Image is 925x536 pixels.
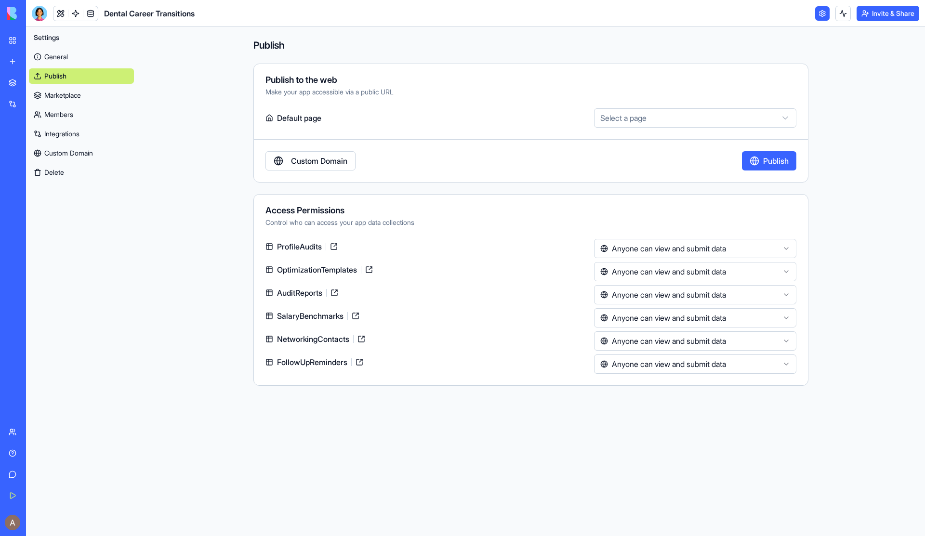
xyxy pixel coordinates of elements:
[273,333,353,345] span: NetworkingContacts
[7,7,66,20] img: logo
[29,145,134,161] a: Custom Domain
[253,39,808,52] h4: Publish
[273,310,347,322] span: SalaryBenchmarks
[29,30,134,45] button: Settings
[273,287,326,299] span: AuditReports
[29,165,134,180] button: Delete
[273,241,326,252] span: ProfileAudits
[104,8,195,19] span: Dental Career Transitions
[29,88,134,103] a: Marketplace
[34,33,59,42] span: Settings
[265,218,796,227] div: Control who can access your app data collections
[29,68,134,84] a: Publish
[29,107,134,122] a: Members
[5,515,20,530] img: ACg8ocJV6D3_6rN2XWQ9gC4Su6cEn1tsy63u5_3HgxpMOOOGh7gtYg=s96-c
[742,151,796,170] button: Publish
[29,126,134,142] a: Integrations
[265,87,796,97] div: Make your app accessible via a public URL
[273,356,351,368] span: FollowUpReminders
[29,49,134,65] a: General
[265,108,590,128] label: Default page
[273,264,361,275] span: OptimizationTemplates
[265,76,796,84] div: Publish to the web
[265,206,796,215] div: Access Permissions
[265,151,356,170] a: Custom Domain
[857,6,919,21] button: Invite & Share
